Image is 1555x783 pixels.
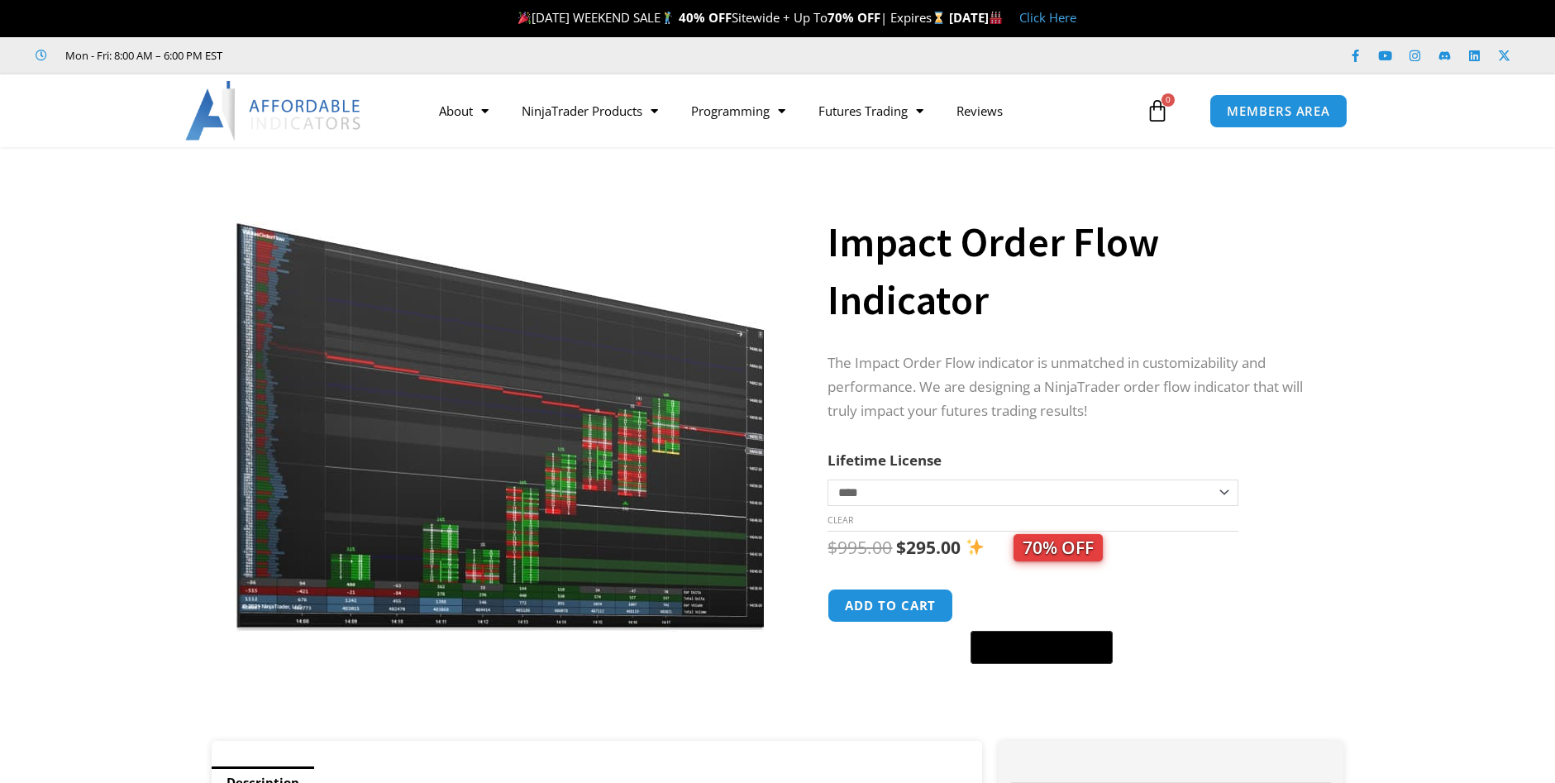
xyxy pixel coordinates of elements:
a: NinjaTrader Products [505,92,675,130]
img: 🎉 [518,12,531,24]
a: Click Here [1019,9,1076,26]
p: The Impact Order Flow indicator is unmatched in customizability and performance. We are designing... [828,351,1310,423]
span: $ [896,536,906,559]
iframe: Secure express checkout frame [967,586,1116,626]
strong: 40% OFF [679,9,732,26]
bdi: 295.00 [896,536,961,559]
label: Lifetime License [828,451,942,470]
a: 0 [1121,87,1194,135]
a: Programming [675,92,802,130]
span: Mon - Fri: 8:00 AM – 6:00 PM EST [61,45,222,65]
span: [DATE] WEEKEND SALE Sitewide + Up To | Expires [514,9,948,26]
a: About [422,92,505,130]
span: 0 [1161,93,1175,107]
nav: Menu [422,92,1142,130]
button: Add to cart [828,589,953,623]
strong: [DATE] [949,9,1003,26]
img: 🏭 [990,12,1002,24]
img: ✨ [966,538,984,556]
strong: 70% OFF [828,9,880,26]
button: Buy with GPay [971,631,1113,664]
a: Futures Trading [802,92,940,130]
h1: Impact Order Flow Indicator [828,213,1310,329]
a: Reviews [940,92,1019,130]
img: 🏌️‍♂️ [661,12,674,24]
img: ⌛ [933,12,945,24]
img: OrderFlow 2 [235,176,766,633]
a: MEMBERS AREA [1209,94,1348,128]
span: 70% OFF [1014,534,1103,561]
iframe: Customer reviews powered by Trustpilot [246,47,494,64]
img: LogoAI | Affordable Indicators – NinjaTrader [185,81,363,141]
a: Clear options [828,514,853,526]
span: $ [828,536,837,559]
bdi: 995.00 [828,536,892,559]
span: MEMBERS AREA [1227,105,1330,117]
